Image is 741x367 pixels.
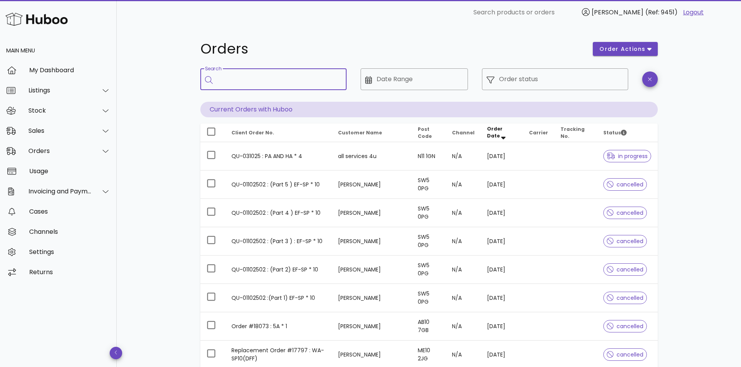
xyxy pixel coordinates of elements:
[28,147,92,155] div: Orders
[481,199,523,227] td: [DATE]
[523,123,554,142] th: Carrier
[446,170,481,199] td: N/A
[225,123,332,142] th: Client Order No.
[28,188,92,195] div: Invoicing and Payments
[446,284,481,312] td: N/A
[332,142,412,170] td: all services 4u
[592,8,643,17] span: [PERSON_NAME]
[607,352,644,357] span: cancelled
[593,42,657,56] button: order actions
[607,182,644,187] span: cancelled
[412,284,446,312] td: SW5 0PG
[29,208,110,215] div: Cases
[481,170,523,199] td: [DATE]
[225,199,332,227] td: QU-01102502 : (Part 4 ) EF-SP * 10
[412,142,446,170] td: N11 1GN
[446,227,481,256] td: N/A
[225,312,332,341] td: Order #18073 : 5A * 1
[481,123,523,142] th: Order Date: Sorted descending. Activate to remove sorting.
[225,284,332,312] td: QU-01102502 :(Part 1) EF-SP * 10
[607,210,644,216] span: cancelled
[446,199,481,227] td: N/A
[487,125,503,139] span: Order Date
[200,42,584,56] h1: Orders
[332,170,412,199] td: [PERSON_NAME]
[529,129,548,136] span: Carrier
[412,199,446,227] td: SW5 0PG
[481,227,523,256] td: [DATE]
[446,312,481,341] td: N/A
[412,227,446,256] td: SW5 0PG
[418,126,432,139] span: Post Code
[481,142,523,170] td: [DATE]
[607,267,644,272] span: cancelled
[607,238,644,244] span: cancelled
[5,11,68,28] img: Huboo Logo
[683,8,704,17] a: Logout
[597,123,658,142] th: Status
[332,123,412,142] th: Customer Name
[603,129,627,136] span: Status
[412,123,446,142] th: Post Code
[332,284,412,312] td: [PERSON_NAME]
[607,295,644,301] span: cancelled
[412,256,446,284] td: SW5 0PG
[29,167,110,175] div: Usage
[225,256,332,284] td: QU-01102502 : (Part 2) EF-SP * 10
[29,248,110,256] div: Settings
[338,129,382,136] span: Customer Name
[446,142,481,170] td: N/A
[29,66,110,74] div: My Dashboard
[599,45,646,53] span: order actions
[28,127,92,134] div: Sales
[205,66,221,72] label: Search
[452,129,475,136] span: Channel
[28,107,92,114] div: Stock
[481,256,523,284] td: [DATE]
[554,123,597,142] th: Tracking No.
[225,227,332,256] td: QU-01102502 : (Part 3 ) : EF-SP * 10
[332,312,412,341] td: [PERSON_NAME]
[412,312,446,341] td: AB10 7GB
[561,126,585,139] span: Tracking No.
[29,228,110,235] div: Channels
[332,256,412,284] td: [PERSON_NAME]
[481,284,523,312] td: [DATE]
[28,87,92,94] div: Listings
[607,324,644,329] span: cancelled
[645,8,678,17] span: (Ref: 9451)
[225,142,332,170] td: QU-031025 : PA AND HA * 4
[225,170,332,199] td: QU-01102502 : (Part 5 ) EF-SP * 10
[607,153,648,159] span: in progress
[446,256,481,284] td: N/A
[332,227,412,256] td: [PERSON_NAME]
[29,268,110,276] div: Returns
[332,199,412,227] td: [PERSON_NAME]
[446,123,481,142] th: Channel
[200,102,658,117] p: Current Orders with Huboo
[481,312,523,341] td: [DATE]
[231,129,274,136] span: Client Order No.
[412,170,446,199] td: SW5 0PG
